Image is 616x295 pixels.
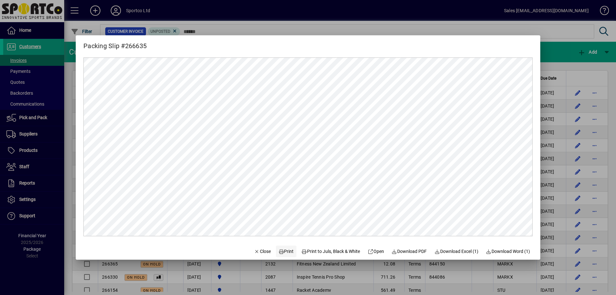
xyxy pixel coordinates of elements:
[432,246,481,257] button: Download Excel (1)
[483,246,533,257] button: Download Word (1)
[365,246,387,257] a: Open
[276,246,296,257] button: Print
[389,246,430,257] a: Download PDF
[76,35,154,51] h2: Packing Slip #266635
[368,248,384,255] span: Open
[434,248,478,255] span: Download Excel (1)
[254,248,271,255] span: Close
[486,248,530,255] span: Download Word (1)
[392,248,427,255] span: Download PDF
[302,248,360,255] span: Print to Juls, Black & White
[252,246,273,257] button: Close
[278,248,294,255] span: Print
[299,246,363,257] button: Print to Juls, Black & White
